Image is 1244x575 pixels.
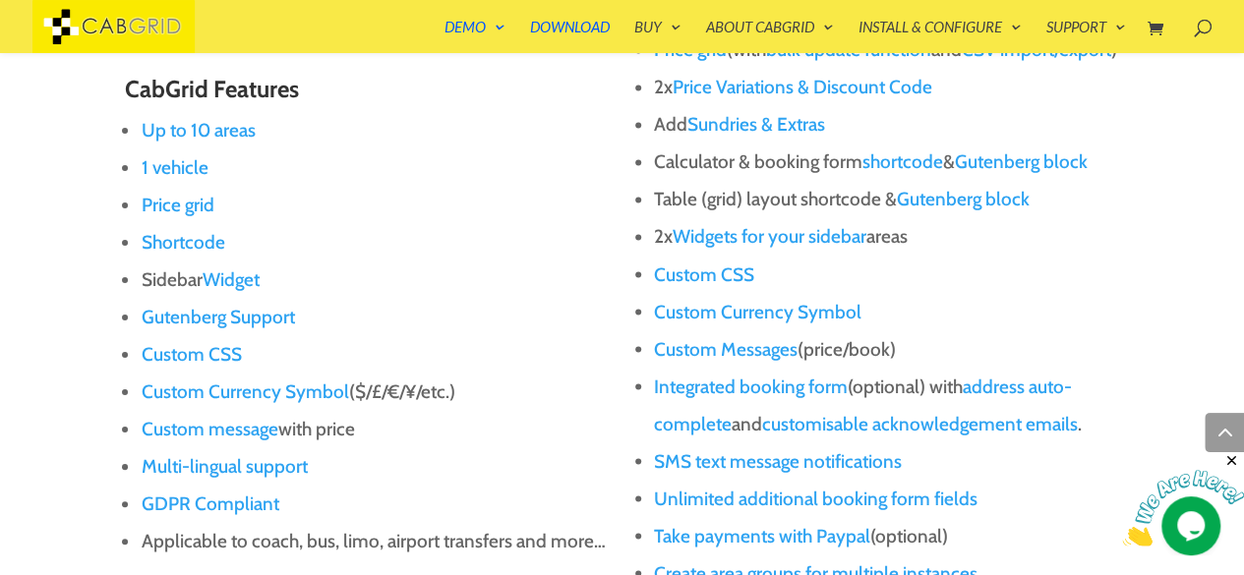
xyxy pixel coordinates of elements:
[654,330,1120,368] li: (price/book)
[141,194,213,216] a: Price grid
[955,150,1088,173] a: Gutenberg block
[654,181,1120,218] li: Table (grid) layout shortcode &
[1122,452,1244,546] iframe: chat widget
[141,119,255,142] a: Up to 10 areas
[654,144,1120,181] li: Calculator & booking form &
[530,20,610,53] a: Download
[654,262,754,285] a: Custom CSS
[32,14,195,34] a: CabGrid Taxi Plugin
[762,412,1078,434] a: customisable acknowledgement emails
[654,449,902,472] a: SMS text message notifications
[141,343,241,366] a: Custom CSS
[654,374,848,397] a: Integrated booking form
[634,20,681,53] a: Buy
[654,374,1072,434] a: address auto-complete
[962,38,1111,61] a: CSV import/export
[141,231,224,254] a: Shortcode
[141,523,607,560] li: Applicable to coach, bus, limo, airport transfers and more…
[141,261,607,299] li: Sidebar
[141,411,607,448] li: with price
[654,517,1120,554] li: (optional)
[673,76,932,98] a: Price Variations & Discount Code
[654,524,870,546] a: Take payments with Paypal
[706,20,834,53] a: About CabGrid
[859,20,1022,53] a: Install & Configure
[141,418,277,440] a: Custom message
[444,20,505,53] a: Demo
[654,337,798,360] a: Custom Messages
[673,225,866,248] a: Widgets for your sidebar
[654,300,861,322] a: Custom Currency Symbol
[141,374,607,411] li: ($/£/€/¥/etc.)
[654,69,1120,106] li: 2x
[654,368,1120,442] li: (optional) with and .
[654,487,977,509] a: Unlimited additional booking form fields
[141,492,278,515] a: GDPR Compliant
[654,218,1120,256] li: 2x areas
[687,113,825,136] a: Sundries & Extras
[141,380,348,403] a: Custom Currency Symbol
[141,306,294,328] a: Gutenberg Support
[1046,20,1126,53] a: Support
[897,188,1030,210] a: Gutenberg block
[141,455,307,478] a: Multi-lingual support
[862,150,943,173] a: shortcode
[766,38,931,61] a: bulk update function
[654,106,1120,144] li: Add
[124,77,607,112] h3: CabGrid Features
[202,268,259,291] a: Widget
[141,156,207,179] a: 1 vehicle
[654,38,727,61] a: Price grid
